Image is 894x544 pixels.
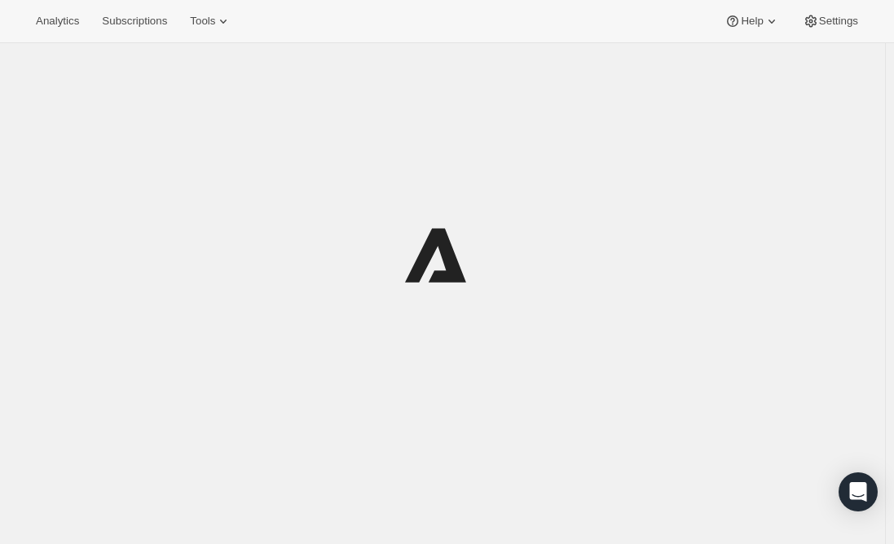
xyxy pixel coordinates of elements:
[36,15,79,28] span: Analytics
[180,10,241,33] button: Tools
[741,15,763,28] span: Help
[819,15,858,28] span: Settings
[793,10,868,33] button: Settings
[190,15,215,28] span: Tools
[92,10,177,33] button: Subscriptions
[102,15,167,28] span: Subscriptions
[26,10,89,33] button: Analytics
[839,472,878,511] div: Open Intercom Messenger
[715,10,789,33] button: Help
